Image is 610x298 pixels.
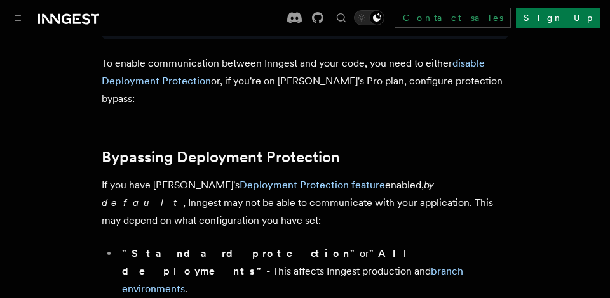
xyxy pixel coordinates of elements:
a: Bypassing Deployment Protection [102,148,340,166]
p: To enable communication between Inngest and your code, you need to either or, if you're on [PERSO... [102,55,508,108]
button: Toggle navigation [10,10,25,25]
button: Find something... [334,10,349,25]
a: Contact sales [395,8,511,28]
button: Toggle dark mode [354,10,384,25]
p: If you have [PERSON_NAME]'s enabled, , Inngest may not be able to communicate with your applicati... [102,176,508,230]
a: branch environments [122,265,463,295]
a: disable Deployment Protection [102,57,485,87]
strong: "All deployments" [122,247,414,277]
li: or - This affects Inngest production and . [118,245,508,298]
strong: "Standard protection" [122,247,360,259]
a: Sign Up [516,8,600,28]
em: by default [102,179,444,209]
a: Deployment Protection feature [240,179,385,191]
